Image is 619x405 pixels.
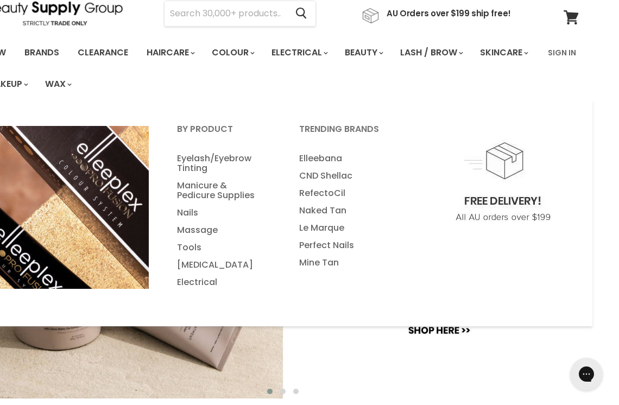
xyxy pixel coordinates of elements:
[472,41,535,64] a: Skincare
[286,202,406,219] a: Naked Tan
[286,150,406,167] a: Elleebana
[165,1,287,26] input: Search
[541,41,583,64] a: Sign In
[263,41,334,64] a: Electrical
[286,167,406,185] a: CND Shellac
[163,121,283,148] a: By Product
[163,239,283,256] a: Tools
[287,1,315,26] button: Search
[286,121,406,148] a: Trending Brands
[565,354,608,394] iframe: Gorgias live chat messenger
[163,274,283,291] a: Electrical
[163,256,283,274] a: [MEDICAL_DATA]
[286,254,406,271] a: Mine Tan
[163,150,283,177] a: Eyelash/Eyebrow Tinting
[337,41,390,64] a: Beauty
[286,237,406,254] a: Perfect Nails
[286,150,406,271] ul: Main menu
[163,204,283,222] a: Nails
[163,222,283,239] a: Massage
[138,41,201,64] a: Haircare
[164,1,316,27] form: Product
[37,73,78,96] a: Wax
[16,41,67,64] a: Brands
[392,41,470,64] a: Lash / Brow
[70,41,136,64] a: Clearance
[286,219,406,237] a: Le Marque
[204,41,261,64] a: Colour
[163,177,283,204] a: Manicure & Pedicure Supplies
[163,150,283,291] ul: Main menu
[286,185,406,202] a: RefectoCil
